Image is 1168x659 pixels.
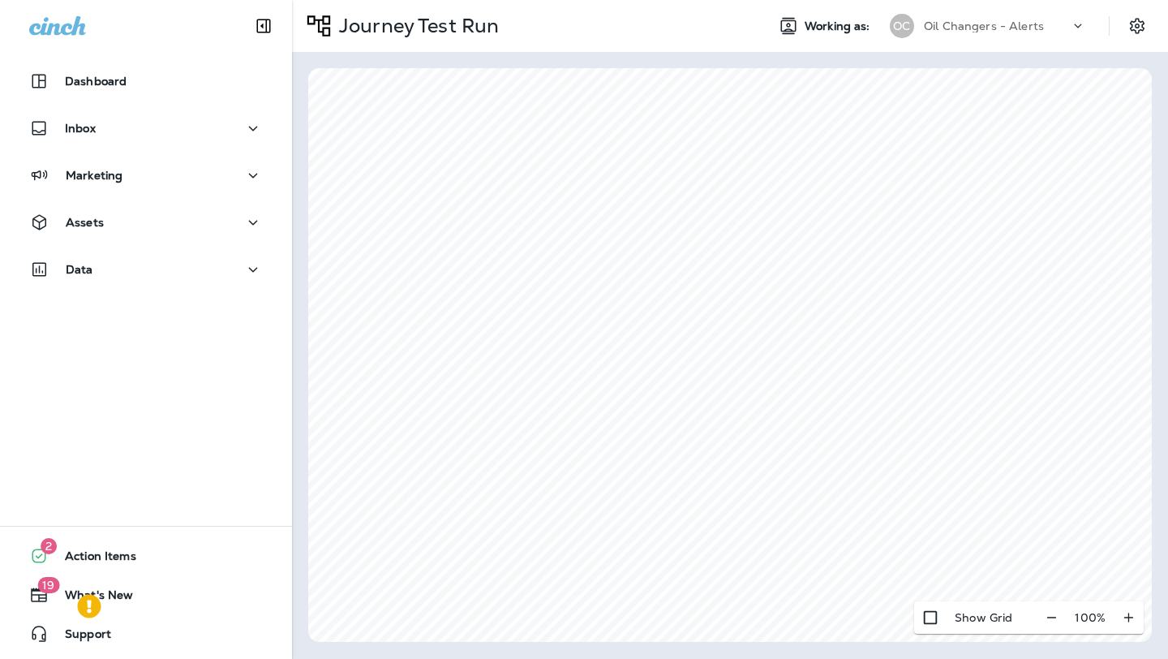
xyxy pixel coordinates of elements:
[65,122,96,135] p: Inbox
[16,65,276,97] button: Dashboard
[41,538,57,554] span: 2
[66,169,122,182] p: Marketing
[66,263,93,276] p: Data
[805,19,874,33] span: Working as:
[333,14,499,38] p: Journey Test Run
[66,216,104,229] p: Assets
[37,577,59,593] span: 19
[1123,11,1152,41] button: Settings
[16,579,276,611] button: 19What's New
[49,627,111,647] span: Support
[241,10,286,42] button: Collapse Sidebar
[49,549,136,569] span: Action Items
[16,112,276,144] button: Inbox
[16,618,276,650] button: Support
[16,540,276,572] button: 2Action Items
[1075,611,1106,624] p: 100 %
[65,75,127,88] p: Dashboard
[955,611,1012,624] p: Show Grid
[924,19,1044,32] p: Oil Changers - Alerts
[890,14,914,38] div: OC
[16,206,276,239] button: Assets
[49,588,133,608] span: What's New
[16,253,276,286] button: Data
[16,159,276,192] button: Marketing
